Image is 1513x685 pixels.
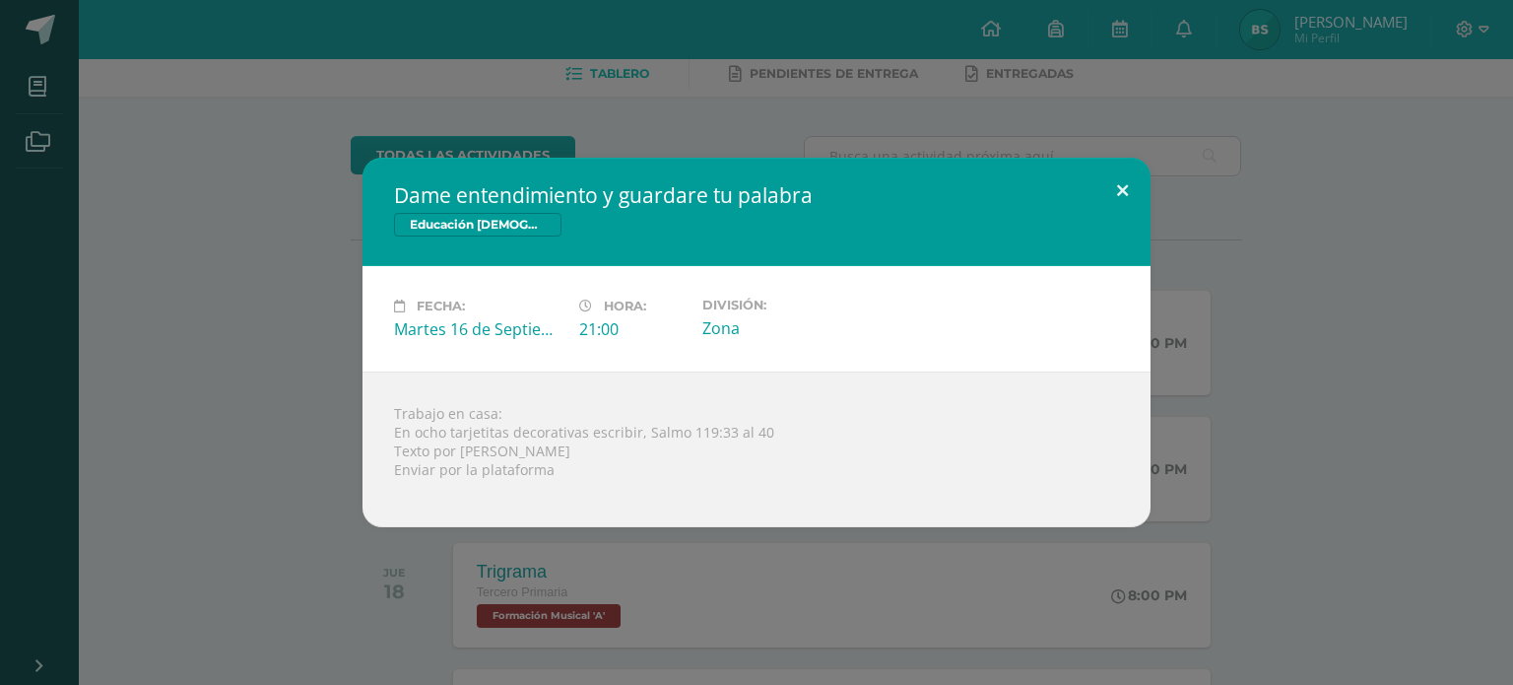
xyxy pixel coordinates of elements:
div: Zona [702,317,872,339]
div: 21:00 [579,318,687,340]
span: Hora: [604,299,646,313]
div: Martes 16 de Septiembre [394,318,563,340]
span: Fecha: [417,299,465,313]
span: Educación [DEMOGRAPHIC_DATA] [394,213,561,237]
div: Trabajo en casa: En ocho tarjetitas decorativas escribir, Salmo 119:33 al 40 Texto por [PERSON_NA... [362,372,1151,527]
button: Close (Esc) [1094,158,1151,225]
label: División: [702,298,872,312]
h2: Dame entendimiento y guardare tu palabra [394,181,1119,209]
